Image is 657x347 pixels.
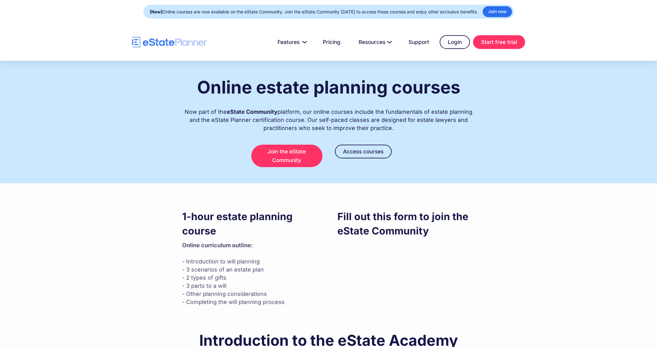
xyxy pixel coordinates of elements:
strong: Online curriculum outline: ‍ [182,242,253,248]
strong: eState Community [227,108,278,115]
a: Login [440,35,470,49]
a: Support [401,36,437,48]
a: Join the eState Community [251,145,322,167]
h1: Online estate planning courses [197,78,460,97]
div: Online courses are now available on the eState Community. Join the eState Community [DATE] to acc... [150,7,478,16]
div: Now part of the platform, our online courses include the fundamentals of estate planning and the ... [182,102,475,132]
h3: 1-hour estate planning course [182,210,320,238]
a: Features [270,36,312,48]
a: Pricing [315,36,348,48]
a: Access courses [335,145,392,158]
p: - Introduction to will planning - 3 scenarios of an estate plan - 2 types of gifts - 3 parts to a... [182,241,320,306]
a: home [132,37,207,48]
h3: Fill out this form to join the eState Community [337,210,475,238]
strong: [New] [150,9,162,14]
a: Start free trial [473,35,525,49]
a: Join now [483,6,512,17]
a: Resources [351,36,398,48]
